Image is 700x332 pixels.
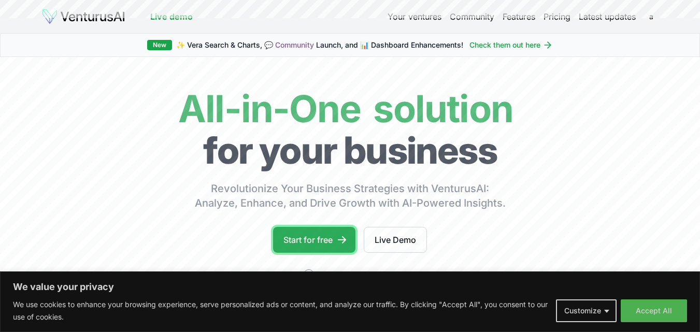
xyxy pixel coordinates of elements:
a: Live Demo [364,227,427,253]
a: Start for free [273,227,355,253]
p: We use cookies to enhance your browsing experience, serve personalized ads or content, and analyz... [13,298,548,323]
div: New [147,40,172,50]
button: Accept All [621,299,687,322]
a: Community [275,40,314,49]
button: Customize [556,299,617,322]
p: We value your privacy [13,281,687,293]
span: ✨ Vera Search & Charts, 💬 Launch, and 📊 Dashboard Enhancements! [176,40,463,50]
a: Check them out here [469,40,553,50]
button: a [644,9,659,24]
